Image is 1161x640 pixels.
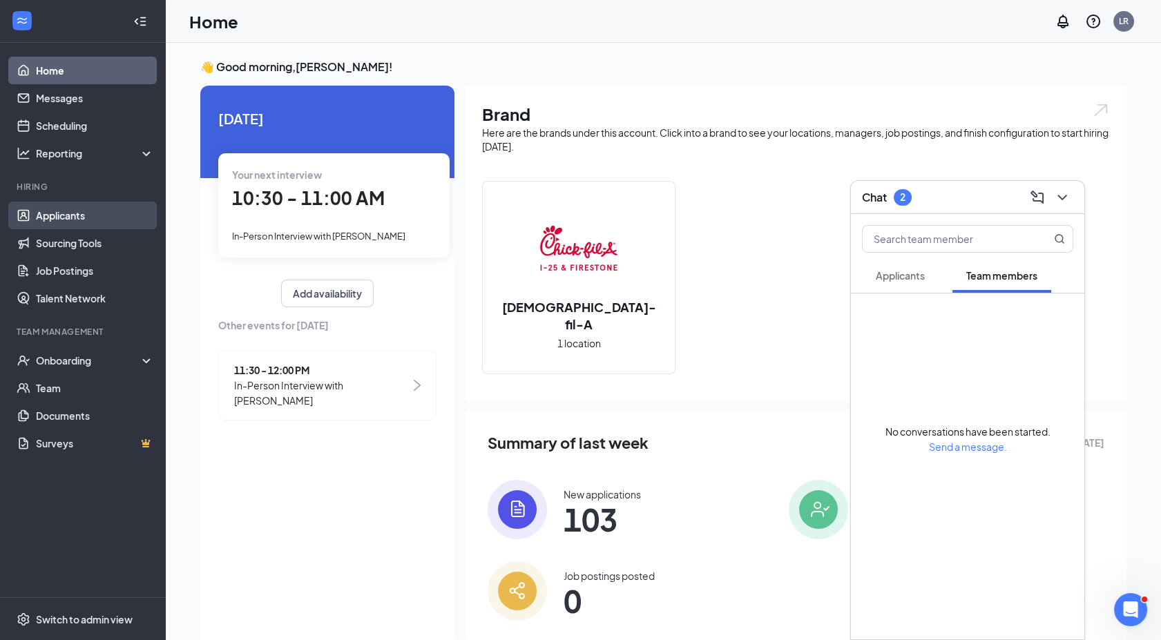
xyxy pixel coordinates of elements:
svg: Analysis [17,146,30,160]
iframe: Intercom live chat [1114,593,1147,626]
img: Chick-fil-A [535,204,623,293]
span: 11:30 - 12:00 PM [234,362,410,378]
div: LR [1119,15,1129,27]
a: Home [36,57,154,84]
div: Onboarding [36,353,142,367]
a: Job Postings [36,257,154,284]
img: icon [789,480,848,539]
img: icon [488,480,547,539]
span: Your next interview [232,168,322,181]
img: open.6027fd2a22e1237b5b06.svg [1092,102,1110,118]
h3: 👋 Good morning, [PERSON_NAME] ! [200,59,1126,75]
div: Team Management [17,326,151,338]
h1: Brand [482,102,1110,126]
span: [DATE] [218,108,436,129]
h1: Home [189,10,238,33]
span: In-Person Interview with [PERSON_NAME] [234,378,410,408]
span: 10:30 - 11:00 AM [232,186,385,209]
a: Talent Network [36,284,154,312]
img: icon [488,561,547,621]
a: Scheduling [36,112,154,139]
input: Search team member [863,226,1026,252]
div: Switch to admin view [36,612,133,626]
svg: UserCheck [17,353,30,367]
span: In-Person Interview with [PERSON_NAME] [232,231,405,242]
span: Summary of last week [488,431,649,455]
div: Reporting [36,146,155,160]
span: Other events for [DATE] [218,318,436,333]
button: ChevronDown [1051,186,1073,209]
svg: ChevronDown [1054,189,1071,206]
svg: Settings [17,612,30,626]
svg: ComposeMessage [1029,189,1046,206]
button: ComposeMessage [1026,186,1048,209]
div: New applications [564,487,641,501]
a: Applicants [36,202,154,229]
span: 1 location [557,336,601,351]
svg: Notifications [1055,13,1071,30]
div: 2 [900,191,905,203]
svg: MagnifyingGlass [1054,233,1065,244]
a: Messages [36,84,154,112]
div: Here are the brands under this account. Click into a brand to see your locations, managers, job p... [482,126,1110,153]
h3: Chat [862,190,887,205]
svg: Collapse [133,14,147,28]
span: 103 [564,507,641,532]
span: Send a message. [929,440,1007,453]
svg: WorkstreamLogo [15,14,29,28]
div: Hiring [17,181,151,193]
svg: QuestionInfo [1085,13,1102,30]
h2: [DEMOGRAPHIC_DATA]-fil-A [483,298,675,333]
a: Team [36,374,154,402]
a: Sourcing Tools [36,229,154,257]
span: Team members [966,269,1037,282]
button: Add availability [281,280,374,307]
span: 0 [564,588,655,613]
div: Job postings posted [564,569,655,583]
span: Applicants [876,269,925,282]
a: Documents [36,402,154,429]
a: SurveysCrown [36,429,154,457]
span: No conversations have been started. [885,425,1050,438]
